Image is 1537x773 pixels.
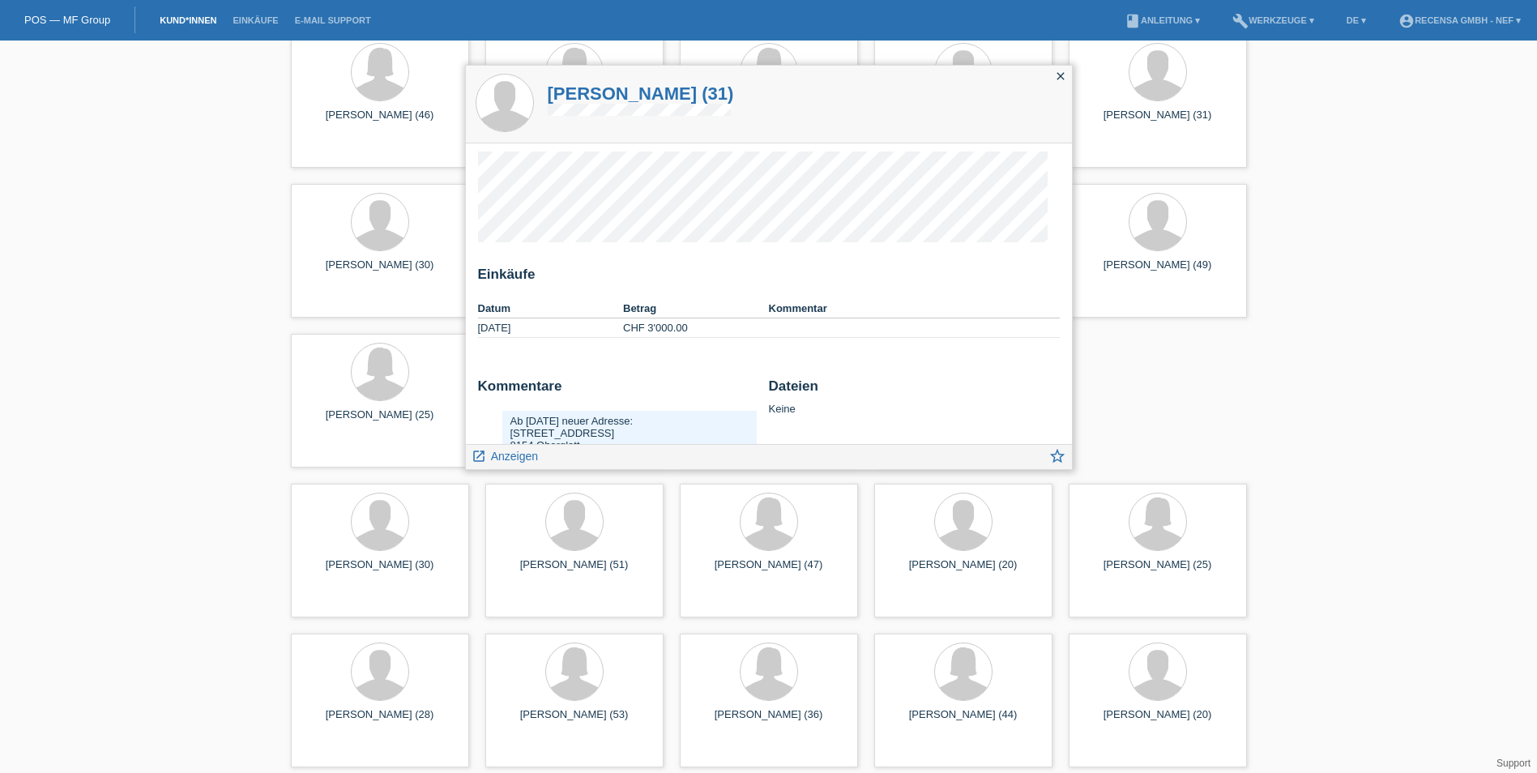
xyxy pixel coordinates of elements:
th: Datum [478,299,624,318]
h2: Einkäufe [478,267,1060,291]
a: E-Mail Support [287,15,379,25]
a: buildWerkzeuge ▾ [1224,15,1322,25]
i: launch [472,449,486,463]
div: Ab [DATE] neuer Adresse: [STREET_ADDRESS] 8154 Oberglatt [510,415,749,451]
i: close [1054,70,1067,83]
div: [PERSON_NAME] (25) [1082,558,1234,584]
i: book [1125,13,1141,29]
div: [PERSON_NAME] (46) [304,109,456,135]
div: [PERSON_NAME] (20) [887,558,1040,584]
a: Support [1496,758,1531,769]
h2: Kommentare [478,378,757,403]
div: [PERSON_NAME] (44) [887,708,1040,734]
a: account_circleRecensa GmbH - Nef ▾ [1390,15,1529,25]
a: [PERSON_NAME] (31) [548,83,734,104]
a: Einkäufe [224,15,286,25]
div: [PERSON_NAME] (25) [304,408,456,434]
div: [PERSON_NAME] (28) [304,708,456,734]
a: bookAnleitung ▾ [1116,15,1208,25]
td: CHF 3'000.00 [623,318,769,338]
i: star_border [1048,447,1066,465]
h2: Dateien [769,378,1060,403]
i: account_circle [1398,13,1415,29]
a: Kund*innen [152,15,224,25]
th: Kommentar [769,299,1060,318]
div: [PERSON_NAME] (51) [498,558,651,584]
a: DE ▾ [1338,15,1374,25]
span: Anzeigen [491,450,538,463]
div: [PERSON_NAME] (53) [498,708,651,734]
a: launch Anzeigen [472,445,539,465]
div: [PERSON_NAME] (47) [693,558,845,584]
div: Keine [769,378,1060,415]
i: build [1232,13,1249,29]
div: [PERSON_NAME] (20) [1082,708,1234,734]
div: [PERSON_NAME] (36) [693,708,845,734]
div: [PERSON_NAME] (30) [304,558,456,584]
div: [PERSON_NAME] (30) [304,258,456,284]
div: [PERSON_NAME] (31) [1082,109,1234,135]
a: star_border [1048,449,1066,469]
th: Betrag [623,299,769,318]
a: POS — MF Group [24,14,110,26]
div: [PERSON_NAME] (49) [1082,258,1234,284]
td: [DATE] [478,318,624,338]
